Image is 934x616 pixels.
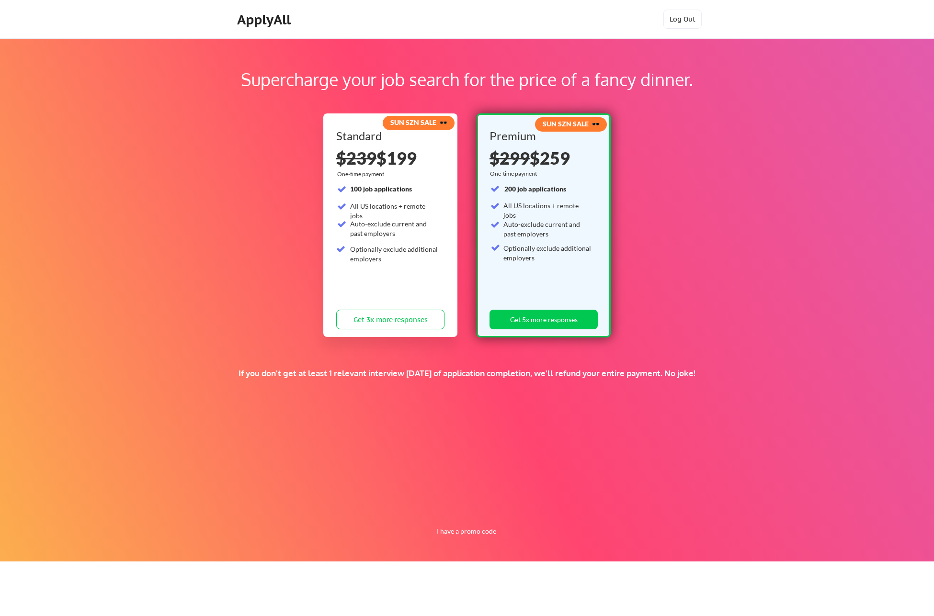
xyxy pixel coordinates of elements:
div: One-time payment [337,170,387,178]
s: $239 [336,147,376,168]
div: Optionally exclude additional employers [503,244,592,262]
div: ApplyAll [237,11,294,28]
s: $299 [490,147,530,168]
div: Auto-exclude current and past employers [350,219,439,238]
div: Optionally exclude additional employers [350,245,439,263]
div: $259 [490,149,594,167]
strong: 200 job applications [504,185,566,193]
div: If you don't get at least 1 relevant interview [DATE] of application completion, we'll refund you... [166,368,768,379]
strong: SUN SZN SALE 🕶️ [543,120,600,128]
div: All US locations + remote jobs [503,201,592,220]
div: All US locations + remote jobs [350,202,439,220]
div: One-time payment [490,170,540,178]
div: $199 [336,149,444,167]
button: Get 3x more responses [336,310,444,329]
div: Premium [490,130,594,142]
button: Get 5x more responses [490,310,598,329]
div: Supercharge your job search for the price of a fancy dinner. [61,67,873,92]
div: Auto-exclude current and past employers [503,220,592,238]
div: Standard [336,130,441,142]
strong: 100 job applications [350,185,412,193]
button: I have a promo code [431,526,501,537]
button: Log Out [663,10,702,29]
strong: SUN SZN SALE 🕶️ [390,118,447,126]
